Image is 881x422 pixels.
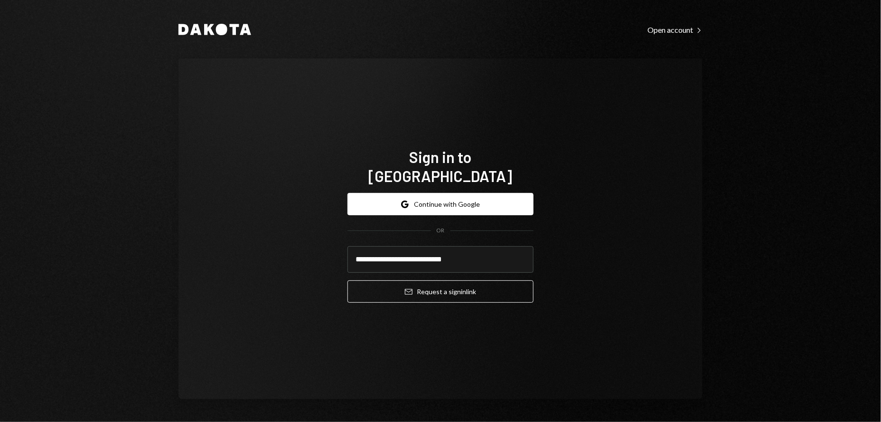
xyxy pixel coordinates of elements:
button: Continue with Google [347,193,534,215]
a: Open account [647,24,703,35]
button: Request a signinlink [347,280,534,303]
h1: Sign in to [GEOGRAPHIC_DATA] [347,147,534,185]
div: OR [437,227,445,235]
div: Open account [647,25,703,35]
